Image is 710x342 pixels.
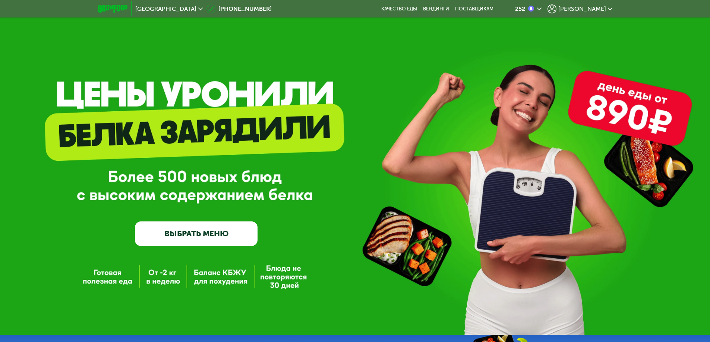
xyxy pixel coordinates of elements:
div: поставщикам [455,6,493,12]
span: [GEOGRAPHIC_DATA] [135,6,196,12]
span: [PERSON_NAME] [558,6,606,12]
a: ВЫБРАТЬ МЕНЮ [135,221,258,246]
a: Вендинги [423,6,449,12]
a: Качество еды [381,6,417,12]
div: 252 [515,6,525,12]
a: [PHONE_NUMBER] [206,4,272,13]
